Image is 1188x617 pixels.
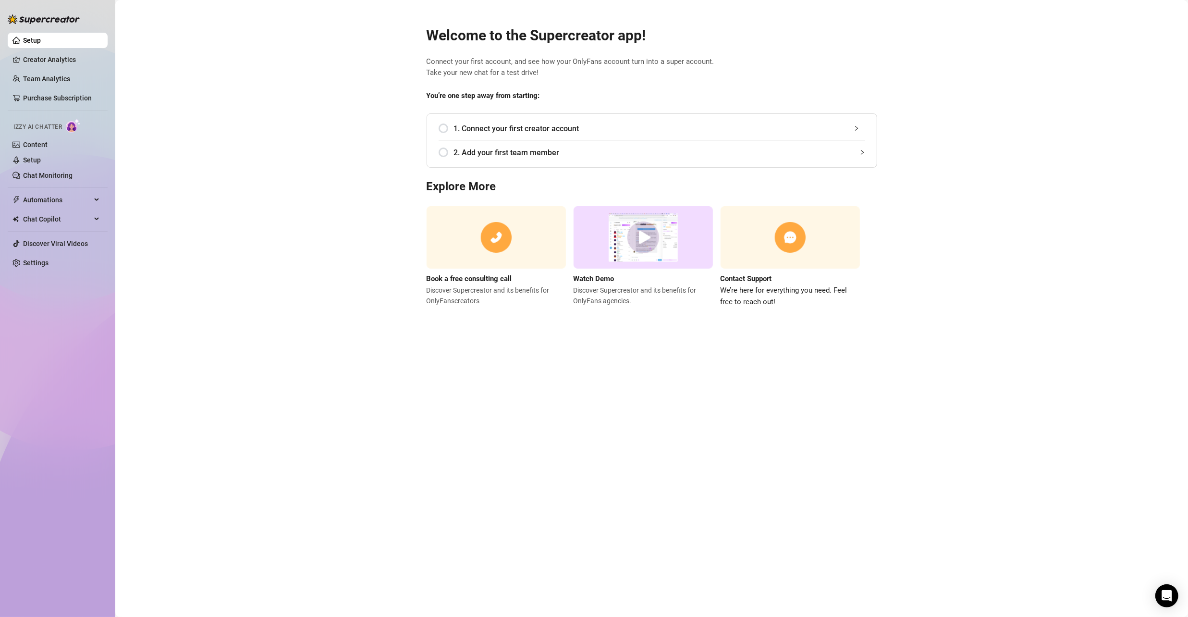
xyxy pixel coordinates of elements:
[427,285,566,306] span: Discover Supercreator and its benefits for OnlyFans creators
[427,274,512,283] strong: Book a free consulting call
[859,149,865,155] span: collapsed
[13,123,62,132] span: Izzy AI Chatter
[574,206,713,308] a: Watch DemoDiscover Supercreator and its benefits for OnlyFans agencies.
[427,206,566,269] img: consulting call
[439,117,865,140] div: 1. Connect your first creator account
[574,285,713,306] span: Discover Supercreator and its benefits for OnlyFans agencies.
[1155,584,1178,607] div: Open Intercom Messenger
[427,56,877,79] span: Connect your first account, and see how your OnlyFans account turn into a super account. Take you...
[23,37,41,44] a: Setup
[427,206,566,308] a: Book a free consulting callDiscover Supercreator and its benefits for OnlyFanscreators
[721,206,860,269] img: contact support
[427,179,877,195] h3: Explore More
[439,141,865,164] div: 2. Add your first team member
[12,216,19,222] img: Chat Copilot
[574,274,614,283] strong: Watch Demo
[12,196,20,204] span: thunderbolt
[23,52,100,67] a: Creator Analytics
[23,259,49,267] a: Settings
[721,285,860,308] span: We’re here for everything you need. Feel free to reach out!
[23,192,91,208] span: Automations
[454,123,865,135] span: 1. Connect your first creator account
[574,206,713,269] img: supercreator demo
[427,26,877,45] h2: Welcome to the Supercreator app!
[23,94,92,102] a: Purchase Subscription
[23,156,41,164] a: Setup
[854,125,859,131] span: collapsed
[23,141,48,148] a: Content
[721,274,772,283] strong: Contact Support
[23,172,73,179] a: Chat Monitoring
[23,75,70,83] a: Team Analytics
[66,119,81,133] img: AI Chatter
[454,147,865,159] span: 2. Add your first team member
[23,240,88,247] a: Discover Viral Videos
[427,91,540,100] strong: You’re one step away from starting:
[23,211,91,227] span: Chat Copilot
[8,14,80,24] img: logo-BBDzfeDw.svg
